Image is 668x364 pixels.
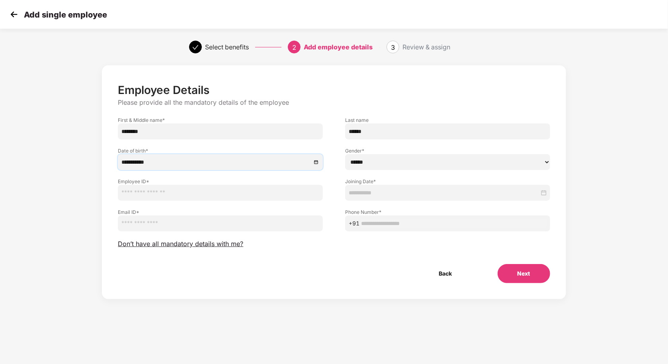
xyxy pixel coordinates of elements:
[118,147,323,154] label: Date of birth
[118,83,550,97] p: Employee Details
[345,178,550,185] label: Joining Date
[402,41,450,53] div: Review & assign
[498,264,550,283] button: Next
[391,43,395,51] span: 3
[118,178,323,185] label: Employee ID
[192,44,199,51] span: check
[118,98,550,107] p: Please provide all the mandatory details of the employee
[345,209,550,215] label: Phone Number
[118,209,323,215] label: Email ID
[292,43,296,51] span: 2
[349,219,359,228] span: +91
[24,10,107,20] p: Add single employee
[205,41,249,53] div: Select benefits
[304,41,373,53] div: Add employee details
[345,117,550,123] label: Last name
[345,147,550,154] label: Gender
[419,264,472,283] button: Back
[118,117,323,123] label: First & Middle name
[8,8,20,20] img: svg+xml;base64,PHN2ZyB4bWxucz0iaHR0cDovL3d3dy53My5vcmcvMjAwMC9zdmciIHdpZHRoPSIzMCIgaGVpZ2h0PSIzMC...
[118,240,243,248] span: Don’t have all mandatory details with me?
